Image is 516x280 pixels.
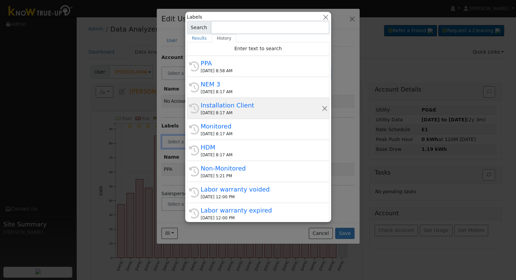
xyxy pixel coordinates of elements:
[189,208,199,219] i: History
[187,34,212,42] a: Results
[234,46,282,51] span: Enter text to search
[189,145,199,156] i: History
[201,110,322,116] div: [DATE] 8:17 AM
[189,187,199,198] i: History
[201,143,322,152] div: HDM
[201,215,322,221] div: [DATE] 12:00 PM
[189,166,199,177] i: History
[201,164,322,173] div: Non-Monitored
[201,185,322,194] div: Labor warranty voided
[201,131,322,137] div: [DATE] 8:17 AM
[201,194,322,200] div: [DATE] 12:00 PM
[201,173,322,179] div: [DATE] 5:21 PM
[189,61,199,72] i: History
[189,124,199,135] i: History
[212,34,236,42] a: History
[189,82,199,93] i: History
[201,122,322,131] div: Monitored
[321,105,328,112] button: Remove this history
[201,152,322,158] div: [DATE] 8:17 AM
[187,21,211,34] span: Search
[201,206,322,215] div: Labor warranty expired
[201,59,322,68] div: PPA
[201,80,322,89] div: NEM 3
[189,103,199,114] i: History
[201,89,322,95] div: [DATE] 8:17 AM
[201,101,322,110] div: Installation Client
[201,68,322,74] div: [DATE] 8:58 AM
